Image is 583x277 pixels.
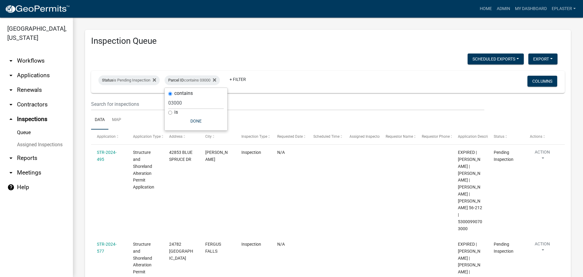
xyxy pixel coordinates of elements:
[91,110,108,130] a: Data
[7,154,15,162] i: arrow_drop_down
[458,150,482,231] span: EXPIRED | Emma Swenson | COREY FREITAG | ANGELA FREITAG | Boedigheimer 56-212 | 53000990703000
[513,3,549,15] a: My Dashboard
[494,150,513,162] span: Pending Inspection
[133,134,161,139] span: Application Type
[127,130,163,144] datatable-header-cell: Application Type
[97,150,117,162] a: STR-2024-495
[277,242,285,247] span: N/A
[163,130,199,144] datatable-header-cell: Address
[527,76,557,87] button: Columns
[530,241,555,256] button: Action
[174,110,178,115] label: is
[386,134,413,139] span: Requestor Name
[524,130,560,144] datatable-header-cell: Actions
[102,78,113,82] span: Status
[199,130,236,144] datatable-header-cell: City
[205,150,228,162] span: PERHAM
[108,110,125,130] a: Map
[530,149,555,164] button: Action
[7,86,15,94] i: arrow_drop_down
[7,116,15,123] i: arrow_drop_up
[416,130,452,144] datatable-header-cell: Requestor Phone
[165,75,220,85] div: contains 03000
[205,134,212,139] span: City
[488,130,524,144] datatable-header-cell: Status
[174,91,193,96] label: contains
[169,150,193,162] span: 42853 BLUE SPRUCE DR
[241,242,261,247] span: Inspection
[494,242,513,254] span: Pending Inspection
[97,242,117,254] a: STR-2024-577
[277,134,303,139] span: Requested Date
[549,3,578,15] a: eplaster
[7,101,15,108] i: arrow_drop_down
[7,72,15,79] i: arrow_drop_down
[168,78,184,82] span: Parcel ID
[380,130,416,144] datatable-header-cell: Requestor Name
[271,130,308,144] datatable-header-cell: Requested Date
[277,150,285,155] span: N/A
[235,130,271,144] datatable-header-cell: Inspection Type
[458,134,496,139] span: Application Description
[241,150,261,155] span: Inspection
[349,134,381,139] span: Assigned Inspector
[225,74,251,85] a: + Filter
[313,134,339,139] span: Scheduled Time
[241,134,267,139] span: Inspection Type
[98,75,160,85] div: is Pending Inspection
[91,130,127,144] datatable-header-cell: Application
[7,57,15,64] i: arrow_drop_down
[169,134,182,139] span: Address
[494,134,504,139] span: Status
[468,54,524,64] button: Scheduled Exports
[422,134,450,139] span: Requestor Phone
[97,134,116,139] span: Application
[477,3,494,15] a: Home
[530,134,542,139] span: Actions
[7,169,15,176] i: arrow_drop_down
[169,242,193,261] span: 24782 WALL LAKE DR N
[168,116,224,126] button: Done
[344,130,380,144] datatable-header-cell: Assigned Inspector
[452,130,488,144] datatable-header-cell: Application Description
[528,54,557,64] button: Export
[91,98,484,110] input: Search for inspections
[91,36,565,46] h3: Inspection Queue
[494,3,513,15] a: Admin
[205,242,221,254] span: FERGUS FALLS
[308,130,344,144] datatable-header-cell: Scheduled Time
[7,184,15,191] i: help
[133,150,154,189] span: Structure and Shoreland Alteration Permit Application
